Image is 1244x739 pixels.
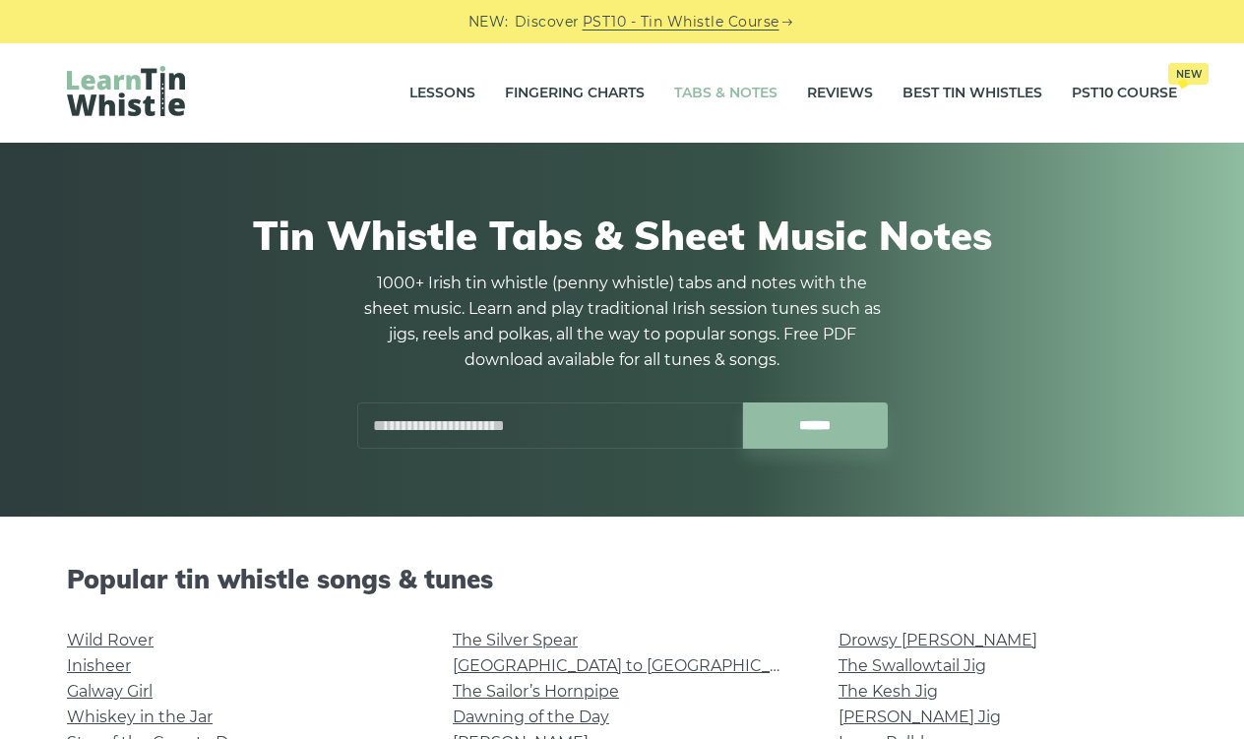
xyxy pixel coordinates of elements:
[67,564,1177,594] h2: Popular tin whistle songs & tunes
[453,682,619,701] a: The Sailor’s Hornpipe
[409,69,475,118] a: Lessons
[67,631,154,649] a: Wild Rover
[839,682,938,701] a: The Kesh Jig
[453,656,816,675] a: [GEOGRAPHIC_DATA] to [GEOGRAPHIC_DATA]
[67,708,213,726] a: Whiskey in the Jar
[902,69,1042,118] a: Best Tin Whistles
[1072,69,1177,118] a: PST10 CourseNew
[453,631,578,649] a: The Silver Spear
[674,69,777,118] a: Tabs & Notes
[67,66,185,116] img: LearnTinWhistle.com
[356,271,888,373] p: 1000+ Irish tin whistle (penny whistle) tabs and notes with the sheet music. Learn and play tradi...
[839,708,1001,726] a: [PERSON_NAME] Jig
[505,69,645,118] a: Fingering Charts
[839,631,1037,649] a: Drowsy [PERSON_NAME]
[67,212,1177,259] h1: Tin Whistle Tabs & Sheet Music Notes
[453,708,609,726] a: Dawning of the Day
[807,69,873,118] a: Reviews
[67,682,153,701] a: Galway Girl
[839,656,986,675] a: The Swallowtail Jig
[67,656,131,675] a: Inisheer
[1168,63,1209,85] span: New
